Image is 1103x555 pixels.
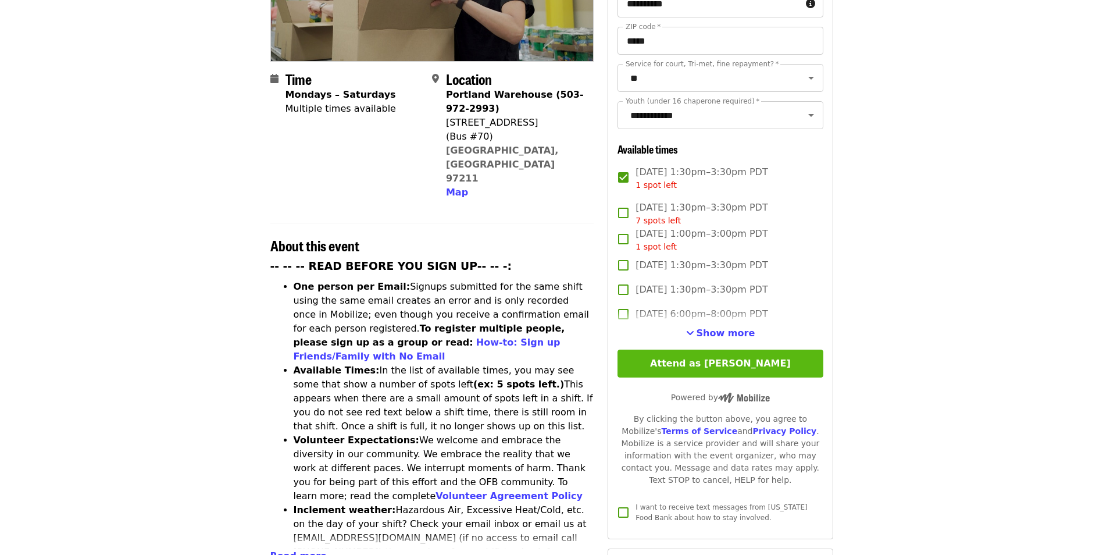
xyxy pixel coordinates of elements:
[285,102,396,116] div: Multiple times available
[446,130,584,144] div: (Bus #70)
[294,504,396,515] strong: Inclement weather:
[270,235,359,255] span: About this event
[294,323,565,348] strong: To register multiple people, please sign up as a group or read:
[626,61,779,67] label: Service for court, Tri-met, fine repayment?
[803,70,819,86] button: Open
[636,258,768,272] span: [DATE] 1:30pm–3:30pm PDT
[636,227,768,253] span: [DATE] 1:00pm–3:00pm PDT
[626,98,759,105] label: Youth (under 16 chaperone required)
[636,242,677,251] span: 1 spot left
[446,187,468,198] span: Map
[636,180,677,190] span: 1 spot left
[617,141,678,156] span: Available times
[446,145,559,184] a: [GEOGRAPHIC_DATA], [GEOGRAPHIC_DATA] 97211
[436,490,583,501] a: Volunteer Agreement Policy
[294,365,380,376] strong: Available Times:
[294,435,420,446] strong: Volunteer Expectations:
[285,89,396,100] strong: Mondays – Saturdays
[671,393,770,402] span: Powered by
[636,201,768,227] span: [DATE] 1:30pm–3:30pm PDT
[617,27,823,55] input: ZIP code
[636,503,807,522] span: I want to receive text messages from [US_STATE] Food Bank about how to stay involved.
[718,393,770,403] img: Powered by Mobilize
[285,69,312,89] span: Time
[446,116,584,130] div: [STREET_ADDRESS]
[294,364,594,433] li: In the list of available times, you may see some that show a number of spots left This appears wh...
[752,426,816,436] a: Privacy Policy
[294,433,594,503] li: We welcome and embrace the diversity in our community. We embrace the reality that we work at dif...
[617,350,823,378] button: Attend as [PERSON_NAME]
[270,73,279,84] i: calendar icon
[294,280,594,364] li: Signups submitted for the same shift using the same email creates an error and is only recorded o...
[294,281,410,292] strong: One person per Email:
[270,260,512,272] strong: -- -- -- READ BEFORE YOU SIGN UP-- -- -:
[636,165,768,191] span: [DATE] 1:30pm–3:30pm PDT
[294,337,561,362] a: How-to: Sign up Friends/Family with No Email
[636,283,768,297] span: [DATE] 1:30pm–3:30pm PDT
[803,107,819,123] button: Open
[446,69,492,89] span: Location
[636,307,768,321] span: [DATE] 6:00pm–8:00pm PDT
[636,216,681,225] span: 7 spots left
[446,186,468,200] button: Map
[697,328,755,339] span: Show more
[626,23,661,30] label: ZIP code
[661,426,737,436] a: Terms of Service
[473,379,564,390] strong: (ex: 5 spots left.)
[432,73,439,84] i: map-marker-alt icon
[446,89,584,114] strong: Portland Warehouse (503-972-2993)
[617,413,823,486] div: By clicking the button above, you agree to Mobilize's and . Mobilize is a service provider and wi...
[686,326,755,340] button: See more timeslots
